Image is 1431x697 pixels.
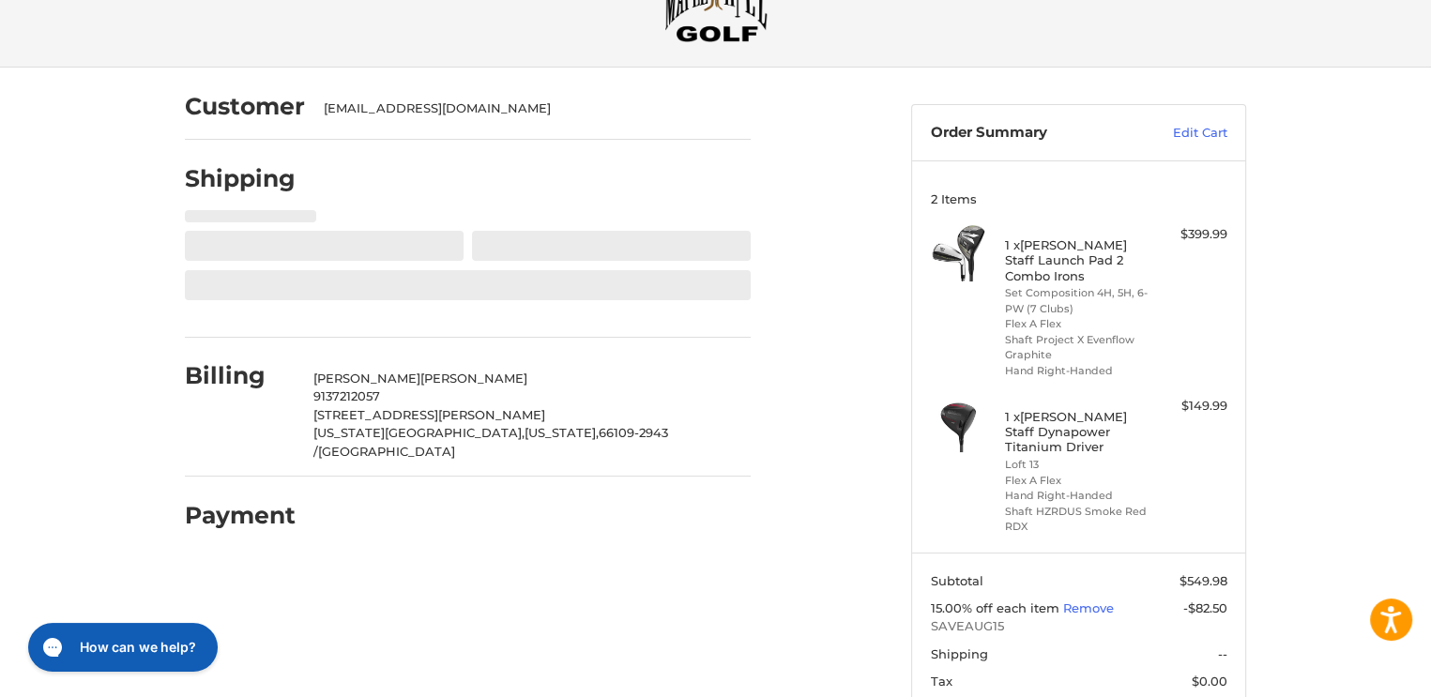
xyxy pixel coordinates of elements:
span: Subtotal [931,573,983,588]
h2: Payment [185,501,296,530]
iframe: Google Customer Reviews [1276,646,1431,697]
h4: 1 x [PERSON_NAME] Staff Dynapower Titanium Driver [1005,409,1149,455]
h4: 1 x [PERSON_NAME] Staff Launch Pad 2 Combo Irons [1005,237,1149,283]
span: Tax [931,674,952,689]
a: Remove [1063,600,1114,615]
li: Hand Right-Handed [1005,363,1149,379]
span: [US_STATE], [525,425,599,440]
a: Edit Cart [1133,124,1227,143]
span: $0.00 [1192,674,1227,689]
span: 9137212057 [313,388,380,403]
span: 15.00% off each item [931,600,1063,615]
span: 66109-2943 / [313,425,668,459]
h2: Customer [185,92,305,121]
h2: Billing [185,361,295,390]
li: Set Composition 4H, 5H, 6-PW (7 Clubs) [1005,285,1149,316]
span: [STREET_ADDRESS][PERSON_NAME] [313,407,545,422]
iframe: Gorgias live chat messenger [19,616,222,678]
div: $149.99 [1153,397,1227,416]
h3: 2 Items [931,191,1227,206]
li: Flex A Flex [1005,473,1149,489]
span: SAVEAUG15 [931,617,1227,636]
span: [PERSON_NAME] [420,371,527,386]
span: $549.98 [1180,573,1227,588]
h2: Shipping [185,164,296,193]
li: Hand Right-Handed [1005,488,1149,504]
span: Shipping [931,646,988,661]
span: -$82.50 [1183,600,1227,615]
span: [GEOGRAPHIC_DATA] [318,444,455,459]
h3: Order Summary [931,124,1133,143]
span: -- [1218,646,1227,661]
div: $399.99 [1153,225,1227,244]
li: Shaft Project X Evenflow Graphite [1005,332,1149,363]
li: Shaft HZRDUS Smoke Red RDX [1005,504,1149,535]
li: Flex A Flex [1005,316,1149,332]
li: Loft 13 [1005,457,1149,473]
div: [EMAIL_ADDRESS][DOMAIN_NAME] [324,99,733,118]
span: [PERSON_NAME] [313,371,420,386]
span: [US_STATE][GEOGRAPHIC_DATA], [313,425,525,440]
